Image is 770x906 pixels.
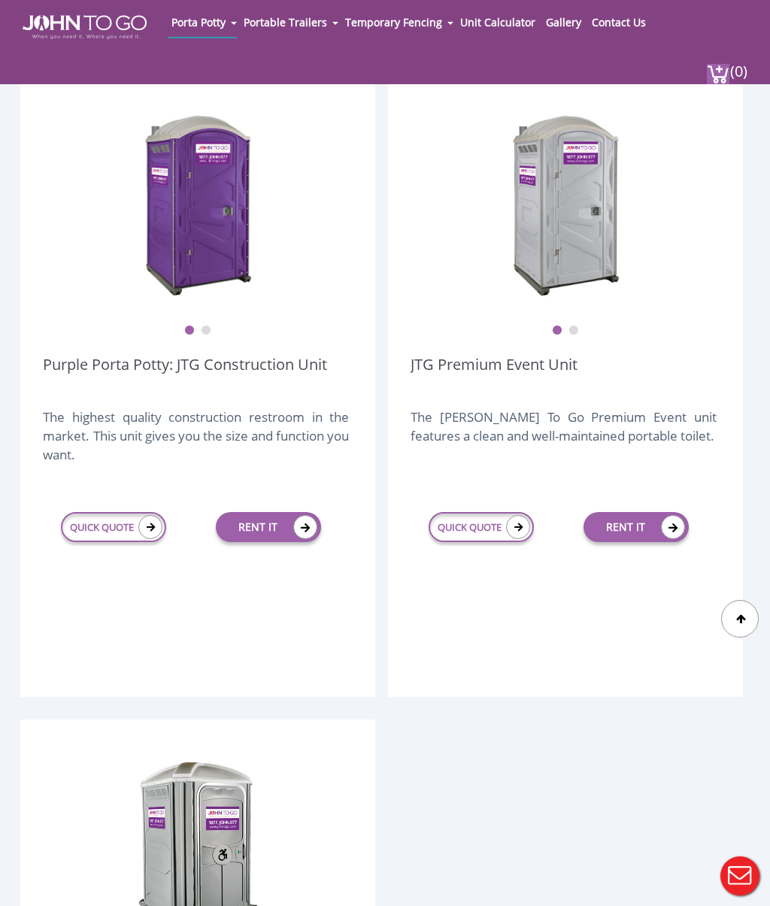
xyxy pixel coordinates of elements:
[729,49,747,81] span: (0)
[411,354,577,396] a: JTG Premium Event Unit
[429,512,534,542] a: QUICK QUOTE
[216,512,321,542] a: RENT IT
[411,408,717,480] div: The [PERSON_NAME] To Go Premium Event unit features a clean and well-maintained portable toilet.
[568,326,579,336] button: 2 of 2
[240,8,331,37] a: Portable Trailers
[710,846,770,906] button: Live Chat
[184,326,195,336] button: 1 of 2
[542,8,585,37] a: Gallery
[201,326,211,336] button: 2 of 2
[456,8,539,37] a: Unit Calculator
[584,512,689,542] a: RENT IT
[43,354,327,396] a: Purple Porta Potty: JTG Construction Unit
[23,15,147,39] img: JOHN to go
[552,326,562,336] button: 1 of 2
[707,64,729,84] img: cart a
[588,8,650,37] a: Contact Us
[43,408,349,480] div: The highest quality construction restroom in the market. This unit gives you the size and functio...
[168,8,229,37] a: Porta Potty
[61,512,166,542] a: QUICK QUOTE
[341,8,446,37] a: Temporary Fencing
